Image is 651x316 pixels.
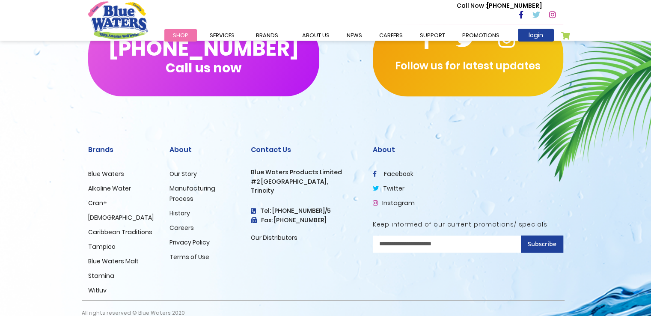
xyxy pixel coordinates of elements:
[173,31,188,39] span: Shop
[88,170,124,178] a: Blue Waters
[88,1,148,39] a: store logo
[251,169,360,176] h3: Blue Waters Products Limited
[88,199,107,207] a: Cran+
[88,184,131,193] a: Alkaline Water
[457,1,542,10] p: [PHONE_NUMBER]
[169,224,194,232] a: Careers
[88,213,154,222] a: [DEMOGRAPHIC_DATA]
[169,209,190,218] a: History
[251,187,360,194] h3: Trincity
[251,217,360,224] h3: Fax: [PHONE_NUMBER]
[169,170,197,178] a: Our Story
[256,31,278,39] span: Brands
[88,286,107,295] a: Witluv
[521,236,563,253] button: Subscribe
[88,228,152,236] a: Caribbean Traditions
[457,1,487,10] span: Call Now :
[169,146,238,154] h2: About
[373,146,563,154] h2: About
[454,29,508,42] a: Promotions
[528,240,556,248] span: Subscribe
[88,146,157,154] h2: Brands
[373,199,415,207] a: Instagram
[251,178,360,185] h3: #2 [GEOGRAPHIC_DATA],
[294,29,338,42] a: about us
[251,233,297,242] a: Our Distributors
[169,184,215,203] a: Manufacturing Process
[88,257,139,265] a: Blue Waters Malt
[373,170,413,178] a: facebook
[169,238,210,247] a: Privacy Policy
[251,146,360,154] h2: Contact Us
[210,31,235,39] span: Services
[251,207,360,215] h4: Tel: [PHONE_NUMBER]/5
[338,29,371,42] a: News
[373,221,563,228] h5: Keep informed of our current promotions/ specials
[88,271,114,280] a: Stamina
[88,242,116,251] a: Tampico
[373,184,404,193] a: twitter
[88,19,319,96] button: [PHONE_NUMBER]Call us now
[373,58,563,74] p: Follow us for latest updates
[169,253,209,261] a: Terms of Use
[166,66,241,70] span: Call us now
[371,29,411,42] a: careers
[518,29,554,42] a: login
[411,29,454,42] a: support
